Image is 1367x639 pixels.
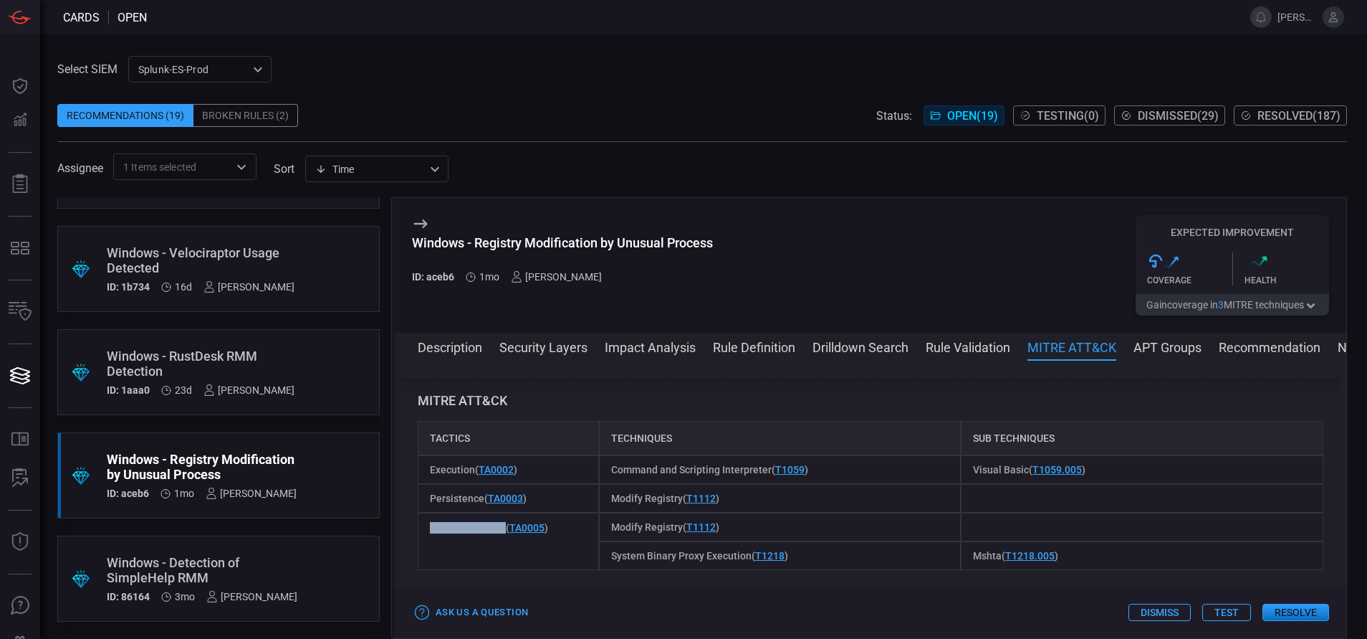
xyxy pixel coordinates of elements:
[57,161,103,175] span: Assignee
[418,392,1323,410] h3: MITRE ATT&CK
[3,422,37,457] button: Rule Catalog
[418,338,482,355] button: Description
[1136,227,1329,238] h5: Expected Improvement
[755,550,785,562] a: T1218
[274,162,294,176] label: sort
[1128,604,1191,621] button: Dismiss
[3,69,37,103] button: Dashboard
[193,104,298,127] div: Broken Rules (2)
[1202,604,1251,621] button: Test
[1037,109,1099,123] span: Testing ( 0 )
[1262,604,1329,621] button: Resolve
[107,384,150,396] h5: ID: 1aaa0
[812,338,908,355] button: Drilldown Search
[1244,275,1330,285] div: Health
[430,522,548,534] span: Defense Evasion ( )
[138,62,249,77] p: Splunk-ES-Prod
[1032,464,1082,475] a: T1059.005
[1114,105,1225,126] button: Dismissed(29)
[926,338,1010,355] button: Rule Validation
[3,359,37,393] button: Cards
[1219,338,1320,355] button: Recommendation
[1027,338,1116,355] button: MITRE ATT&CK
[175,591,195,602] span: Jul 06, 2025 8:48 AM
[611,521,719,533] span: Modify Registry ( )
[430,493,527,504] span: Persistence ( )
[203,281,294,293] div: [PERSON_NAME]
[509,522,545,534] a: TA0005
[175,281,192,293] span: Sep 28, 2025 9:55 AM
[479,464,514,475] a: TA0002
[3,461,37,496] button: ALERT ANALYSIS
[924,105,1004,126] button: Open(19)
[107,591,150,602] h5: ID: 86164
[3,589,37,623] button: Ask Us A Question
[1138,109,1219,123] span: Dismissed ( 29 )
[315,162,426,176] div: Time
[412,235,713,250] div: Windows - Registry Modification by Unusual Process
[1013,105,1105,126] button: Testing(0)
[961,421,1323,455] div: Sub Techniques
[973,550,1058,562] span: Mshta ( )
[479,271,499,283] span: Aug 31, 2025 11:50 AM
[488,493,523,504] a: TA0003
[947,109,998,123] span: Open ( 19 )
[713,338,795,355] button: Rule Definition
[686,493,716,504] a: T1112
[107,349,294,379] div: Windows - RustDesk RMM Detection
[3,525,37,559] button: Threat Intelligence
[206,488,297,499] div: [PERSON_NAME]
[231,157,251,177] button: Open
[1005,550,1055,562] a: T1218.005
[511,271,602,283] div: [PERSON_NAME]
[107,488,149,499] h5: ID: aceb6
[412,271,454,283] h5: ID: aceb6
[57,104,193,127] div: Recommendations (19)
[1147,275,1232,285] div: Coverage
[123,160,196,174] span: 1 Items selected
[3,295,37,329] button: Inventory
[973,464,1085,475] span: Visual Basic ( )
[117,11,147,24] span: open
[3,167,37,202] button: Reports
[174,488,194,499] span: Aug 31, 2025 11:50 AM
[412,602,532,624] button: Ask Us a Question
[1218,299,1224,311] span: 3
[611,493,719,504] span: Modify Registry ( )
[1257,109,1340,123] span: Resolved ( 187 )
[611,464,808,475] span: Command and Scripting Interpreter ( )
[3,103,37,138] button: Detections
[107,452,297,482] div: Windows - Registry Modification by Unusual Process
[599,421,961,455] div: Techniques
[175,384,192,396] span: Sep 21, 2025 11:14 AM
[605,338,696,355] button: Impact Analysis
[775,464,805,475] a: T1059
[611,550,788,562] span: System Binary Proxy Execution ( )
[3,231,37,265] button: MITRE - Detection Posture
[107,555,297,585] div: Windows - Detection of SimpleHelp RMM
[57,62,117,76] label: Select SIEM
[1136,294,1329,316] button: Gaincoverage in3MITRE techniques
[203,384,294,396] div: [PERSON_NAME]
[63,11,100,24] span: Cards
[876,109,912,123] span: Status:
[1234,105,1347,126] button: Resolved(187)
[499,338,587,355] button: Security Layers
[418,421,599,455] div: Tactics
[1277,11,1317,23] span: [PERSON_NAME].[PERSON_NAME]
[206,591,297,602] div: [PERSON_NAME]
[686,521,716,533] a: T1112
[107,245,294,275] div: Windows - Velociraptor Usage Detected
[1133,338,1201,355] button: APT Groups
[430,464,517,475] span: Execution ( )
[107,281,150,293] h5: ID: 1b734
